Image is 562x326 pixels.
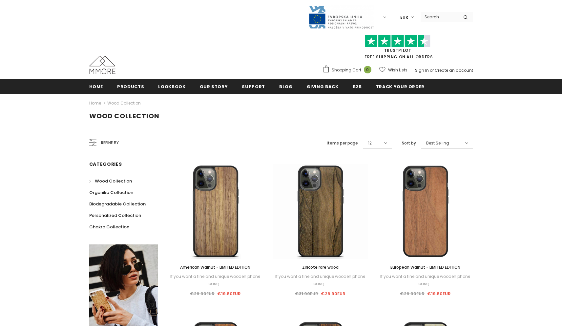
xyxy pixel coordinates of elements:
[402,140,416,146] label: Sort by
[302,264,339,270] span: Ziricote rare wood
[376,84,425,90] span: Track your order
[242,84,265,90] span: support
[435,67,473,73] a: Create an account
[89,79,103,94] a: Home
[323,38,473,60] span: FREE SHIPPING ON ALL ORDERS
[89,189,133,196] span: Organika Collection
[89,224,129,230] span: Chakra Collection
[415,67,429,73] a: Sign In
[180,264,250,270] span: American Walnut - LIMITED EDITION
[378,273,473,287] div: If you want a fine and unique wooden phone case,...
[365,35,430,48] img: Trust Pilot Stars
[384,48,411,53] a: Trustpilot
[368,140,372,146] span: 12
[242,79,265,94] a: support
[200,84,228,90] span: Our Story
[168,264,263,271] a: American Walnut - LIMITED EDITION
[273,273,368,287] div: If you want a fine and unique wooden phone case,...
[190,291,215,297] span: €26.90EUR
[89,56,115,74] img: MMORE Cases
[376,79,425,94] a: Track your order
[89,99,101,107] a: Home
[158,84,185,90] span: Lookbook
[89,175,132,187] a: Wood Collection
[400,291,425,297] span: €26.90EUR
[89,198,146,210] a: Biodegradable Collection
[332,67,361,73] span: Shopping Cart
[327,140,358,146] label: Items per page
[117,79,144,94] a: Products
[158,79,185,94] a: Lookbook
[89,84,103,90] span: Home
[379,64,407,76] a: Wish Lists
[117,84,144,90] span: Products
[101,139,119,146] span: Refine by
[89,221,129,233] a: Chakra Collection
[279,79,293,94] a: Blog
[308,5,374,29] img: Javni Razpis
[89,187,133,198] a: Organika Collection
[89,161,122,167] span: Categories
[89,111,159,121] span: Wood Collection
[388,67,407,73] span: Wish Lists
[430,67,434,73] span: or
[107,100,141,106] a: Wood Collection
[279,84,293,90] span: Blog
[307,79,339,94] a: Giving back
[295,291,318,297] span: €31.90EUR
[400,14,408,21] span: EUR
[273,264,368,271] a: Ziricote rare wood
[89,210,141,221] a: Personalized Collection
[426,140,449,146] span: Best Selling
[353,84,362,90] span: B2B
[95,178,132,184] span: Wood Collection
[364,66,371,73] span: 0
[427,291,451,297] span: €19.80EUR
[321,291,345,297] span: €26.90EUR
[89,201,146,207] span: Biodegradable Collection
[217,291,241,297] span: €19.80EUR
[200,79,228,94] a: Our Story
[168,273,263,287] div: If you want a fine and unique wooden phone case,...
[307,84,339,90] span: Giving back
[421,12,458,22] input: Search Site
[323,65,375,75] a: Shopping Cart 0
[353,79,362,94] a: B2B
[308,14,374,20] a: Javni Razpis
[390,264,460,270] span: European Walnut - LIMITED EDITION
[89,212,141,219] span: Personalized Collection
[378,264,473,271] a: European Walnut - LIMITED EDITION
